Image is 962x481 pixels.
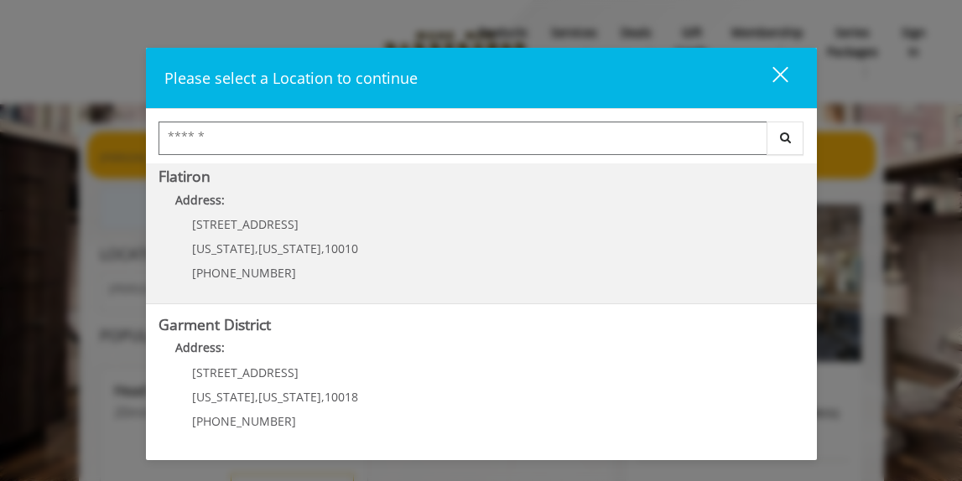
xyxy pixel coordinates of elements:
i: Search button [776,132,795,143]
div: Center Select [159,122,804,163]
span: [PHONE_NUMBER] [192,265,296,281]
span: , [321,240,325,256]
span: [US_STATE] [192,389,255,405]
span: [STREET_ADDRESS] [192,365,299,380]
span: , [255,389,258,405]
div: close dialog [753,65,787,91]
b: Garment District [159,314,271,334]
span: , [321,389,325,405]
input: Search Center [159,122,767,155]
span: 10018 [325,389,358,405]
span: , [255,240,258,256]
span: [US_STATE] [258,389,321,405]
span: Please select a Location to continue [164,68,418,88]
b: Address: [175,192,225,208]
span: [PHONE_NUMBER] [192,413,296,429]
span: [STREET_ADDRESS] [192,216,299,232]
span: 10010 [325,240,358,256]
span: [US_STATE] [258,240,321,256]
b: Flatiron [159,166,211,186]
button: close dialog [741,60,798,95]
b: Address: [175,339,225,355]
span: [US_STATE] [192,240,255,256]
